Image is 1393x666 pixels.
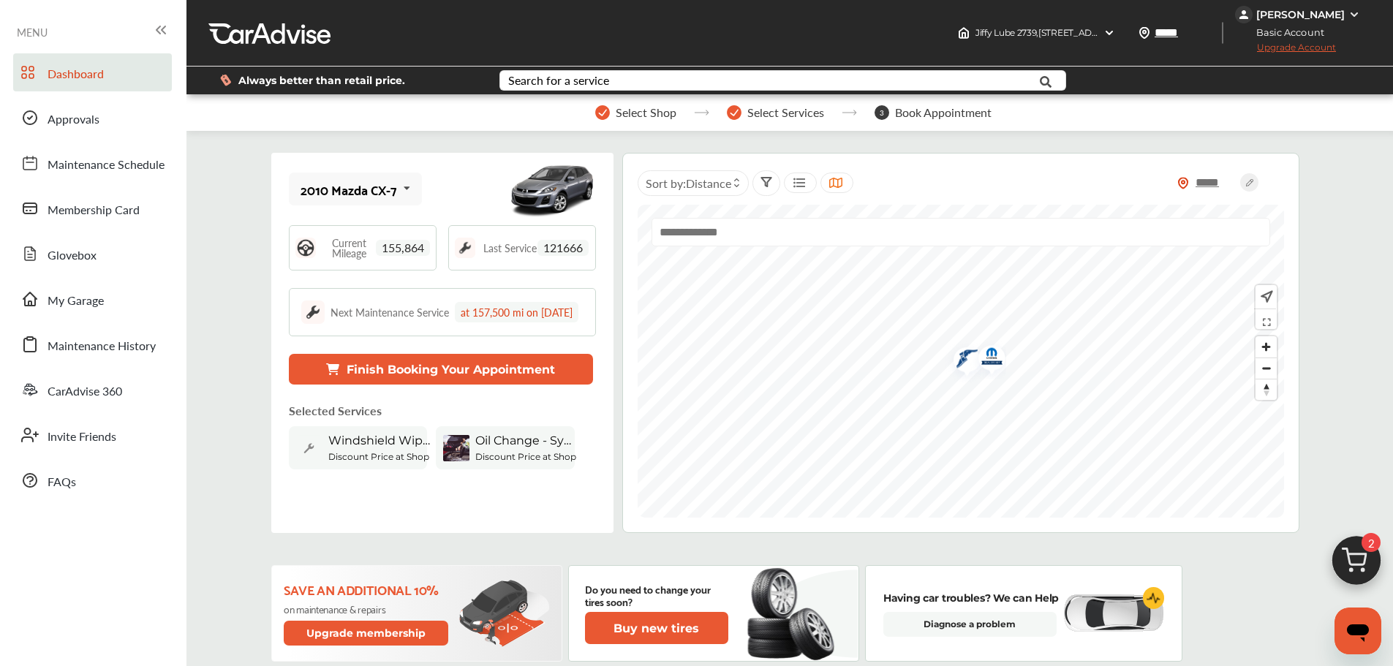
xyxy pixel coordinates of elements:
p: Selected Services [289,402,382,419]
button: Upgrade membership [284,621,449,646]
a: Invite Friends [13,416,172,454]
p: Do you need to change your tires soon? [585,583,728,608]
img: oil-change-thumb.jpg [443,435,469,461]
span: Basic Account [1237,25,1335,40]
span: MENU [17,26,48,38]
button: Finish Booking Your Appointment [289,354,593,385]
img: stepper-checkmark.b5569197.svg [595,105,610,120]
button: Buy new tires [585,612,728,644]
span: Book Appointment [895,106,992,119]
iframe: Button to launch messaging window [1335,608,1381,654]
b: Discount Price at Shop [475,451,576,462]
img: dollor_label_vector.a70140d1.svg [220,74,231,86]
button: Zoom out [1256,357,1277,379]
img: WGsFRI8htEPBVLJbROoPRyZpYNWhNONpIPPETTm6eUC0GeLEiAAAAAElFTkSuQmCC [1348,9,1360,20]
div: [PERSON_NAME] [1256,8,1345,21]
a: Buy new tires [585,612,731,644]
span: 2 [1362,533,1381,552]
span: Reset bearing to north [1256,379,1277,400]
img: diagnose-vehicle.c84bcb0a.svg [1062,594,1164,633]
img: logo-goodyear.png [943,339,981,382]
img: steering_logo [295,238,316,258]
img: stepper-arrow.e24c07c6.svg [842,110,857,116]
span: Last Service [483,243,537,253]
img: header-divider.bc55588e.svg [1222,22,1223,44]
span: Current Mileage [323,238,376,258]
img: new-tire.a0c7fe23.svg [746,561,842,665]
div: Map marker [943,339,979,382]
span: Distance [686,175,731,192]
div: Search for a service [508,75,609,86]
span: CarAdvise 360 [48,382,122,401]
canvas: Map [638,205,1285,518]
span: Always better than retail price. [238,75,405,86]
span: 155,864 [376,240,430,256]
img: jVpblrzwTbfkPYzPPzSLxeg0AAAAASUVORK5CYII= [1235,6,1253,23]
span: Upgrade Account [1235,42,1336,60]
a: Membership Card [13,189,172,227]
span: Jiffy Lube 2739 , [STREET_ADDRESS] [PERSON_NAME] , NC 27520 [975,27,1242,38]
span: Maintenance History [48,337,156,356]
a: FAQs [13,461,172,499]
img: location_vector_orange.38f05af8.svg [1177,177,1189,189]
a: Maintenance History [13,325,172,363]
span: 3 [875,105,889,120]
span: Maintenance Schedule [48,156,165,175]
span: Windshield Wiper Blade Replacement - All [328,434,431,447]
span: Glovebox [48,246,97,265]
img: header-down-arrow.9dd2ce7d.svg [1103,27,1115,39]
img: recenter.ce011a49.svg [1258,289,1273,305]
img: cardiogram-logo.18e20815.svg [1143,587,1165,609]
b: Discount Price at Shop [328,451,429,462]
img: default_wrench_icon.d1a43860.svg [296,435,322,461]
a: Glovebox [13,235,172,273]
img: update-membership.81812027.svg [459,580,550,648]
img: header-home-logo.8d720a4f.svg [958,27,970,39]
div: at 157,500 mi on [DATE] [455,302,578,322]
img: maintenance_logo [455,238,475,258]
p: on maintenance & repairs [284,603,451,615]
span: Membership Card [48,201,140,220]
a: Approvals [13,99,172,137]
img: cart_icon.3d0951e8.svg [1321,529,1392,599]
img: maintenance_logo [301,300,325,324]
span: Oil Change - Synthetic-blend [475,434,578,447]
span: Select Services [747,106,824,119]
p: Save an additional 10% [284,581,451,597]
button: Reset bearing to north [1256,379,1277,400]
span: FAQs [48,473,76,492]
span: Select Shop [616,106,676,119]
span: Invite Friends [48,428,116,447]
p: Having car troubles? We can Help [883,590,1059,606]
span: 121666 [537,240,589,256]
img: stepper-arrow.e24c07c6.svg [694,110,709,116]
span: Approvals [48,110,99,129]
a: Maintenance Schedule [13,144,172,182]
span: Sort by : [646,175,731,192]
div: Map marker [967,338,1004,379]
img: location_vector.a44bc228.svg [1139,27,1150,39]
a: My Garage [13,280,172,318]
img: stepper-checkmark.b5569197.svg [727,105,741,120]
a: CarAdvise 360 [13,371,172,409]
div: 2010 Mazda CX-7 [301,182,397,197]
div: Next Maintenance Service [331,305,449,319]
img: logo-mopar.png [967,338,1006,379]
a: Diagnose a problem [883,612,1057,637]
img: mobile_6183_st0640_046.jpg [508,156,596,222]
button: Zoom in [1256,336,1277,357]
span: My Garage [48,292,104,311]
a: Dashboard [13,53,172,91]
span: Dashboard [48,65,104,84]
